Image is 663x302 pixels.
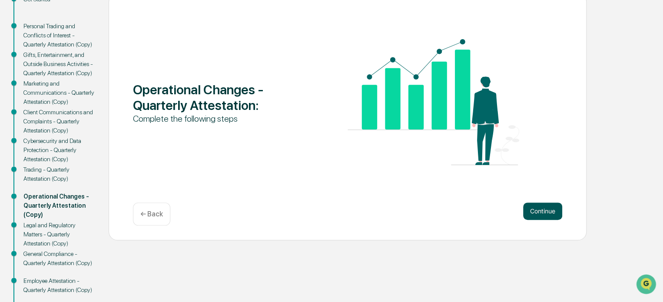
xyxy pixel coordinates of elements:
[23,165,95,183] div: Trading - Quarterly Attestation (Copy)
[9,66,24,82] img: 1746055101610-c473b297-6a78-478c-a979-82029cc54cd1
[17,110,56,118] span: Preclearance
[72,110,108,118] span: Attestations
[23,108,95,135] div: Client Communications and Complaints - Quarterly Attestation (Copy)
[133,82,305,113] div: Operational Changes - Quarterly Attestation :
[5,106,60,122] a: 🖐️Preclearance
[140,210,163,218] p: ← Back
[23,136,95,164] div: Cybersecurity and Data Protection - Quarterly Attestation (Copy)
[9,127,16,134] div: 🔎
[63,110,70,117] div: 🗄️
[23,79,95,106] div: Marketing and Communications - Quarterly Attestation (Copy)
[348,39,519,165] img: Operational Changes - Quarterly Attestation
[30,66,143,75] div: Start new chat
[60,106,111,122] a: 🗄️Attestations
[86,147,105,154] span: Pylon
[635,273,659,297] iframe: Open customer support
[23,221,95,248] div: Legal and Regulatory Matters - Quarterly Attestation (Copy)
[9,18,158,32] p: How can we help?
[23,249,95,268] div: General Compliance - Quarterly Attestation (Copy)
[23,276,95,295] div: Employee Attestation - Quarterly Attestation (Copy)
[17,126,55,135] span: Data Lookup
[23,22,95,49] div: Personal Trading and Conflicts of Interest - Quarterly Attestation (Copy)
[9,110,16,117] div: 🖐️
[133,113,305,124] div: Complete the following steps
[148,69,158,80] button: Start new chat
[23,50,95,78] div: Gifts, Entertainment, and Outside Business Activities - Quarterly Attestation (Copy)
[30,75,110,82] div: We're available if you need us!
[5,123,58,138] a: 🔎Data Lookup
[61,147,105,154] a: Powered byPylon
[523,202,562,220] button: Continue
[23,192,95,219] div: Operational Changes - Quarterly Attestation (Copy)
